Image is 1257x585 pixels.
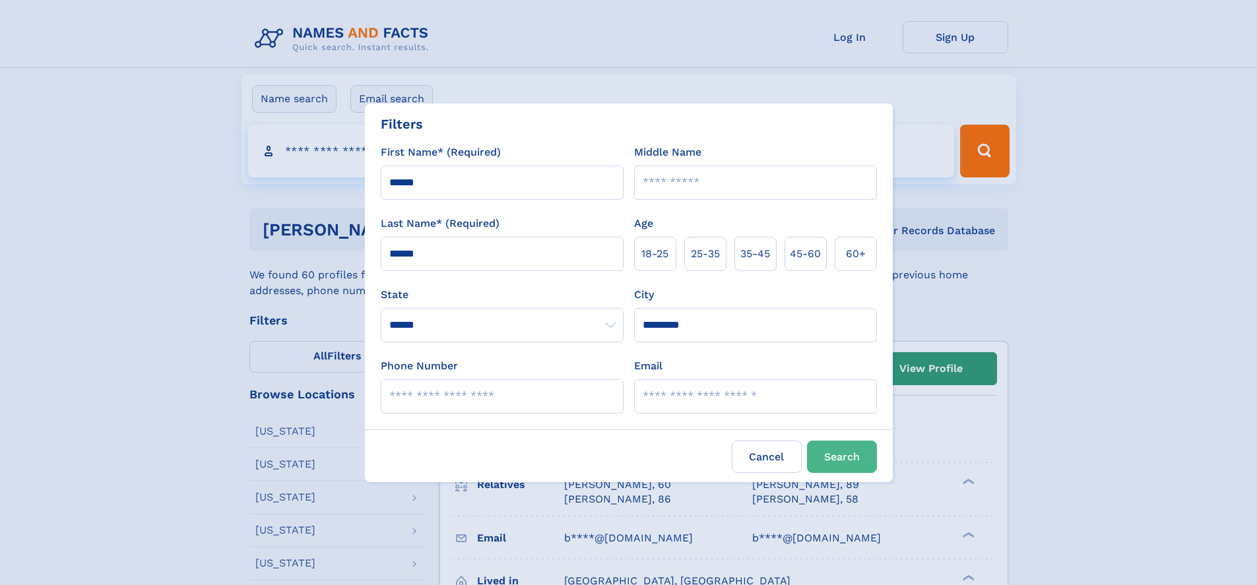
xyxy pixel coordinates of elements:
[381,216,500,231] label: Last Name* (Required)
[381,358,458,374] label: Phone Number
[381,287,624,303] label: State
[634,216,653,231] label: Age
[846,246,866,262] span: 60+
[634,358,662,374] label: Email
[641,246,668,262] span: 18‑25
[790,246,821,262] span: 45‑60
[634,144,701,160] label: Middle Name
[634,287,654,303] label: City
[807,441,877,473] button: Search
[732,441,802,473] label: Cancel
[691,246,720,262] span: 25‑35
[381,114,423,134] div: Filters
[381,144,501,160] label: First Name* (Required)
[740,246,770,262] span: 35‑45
